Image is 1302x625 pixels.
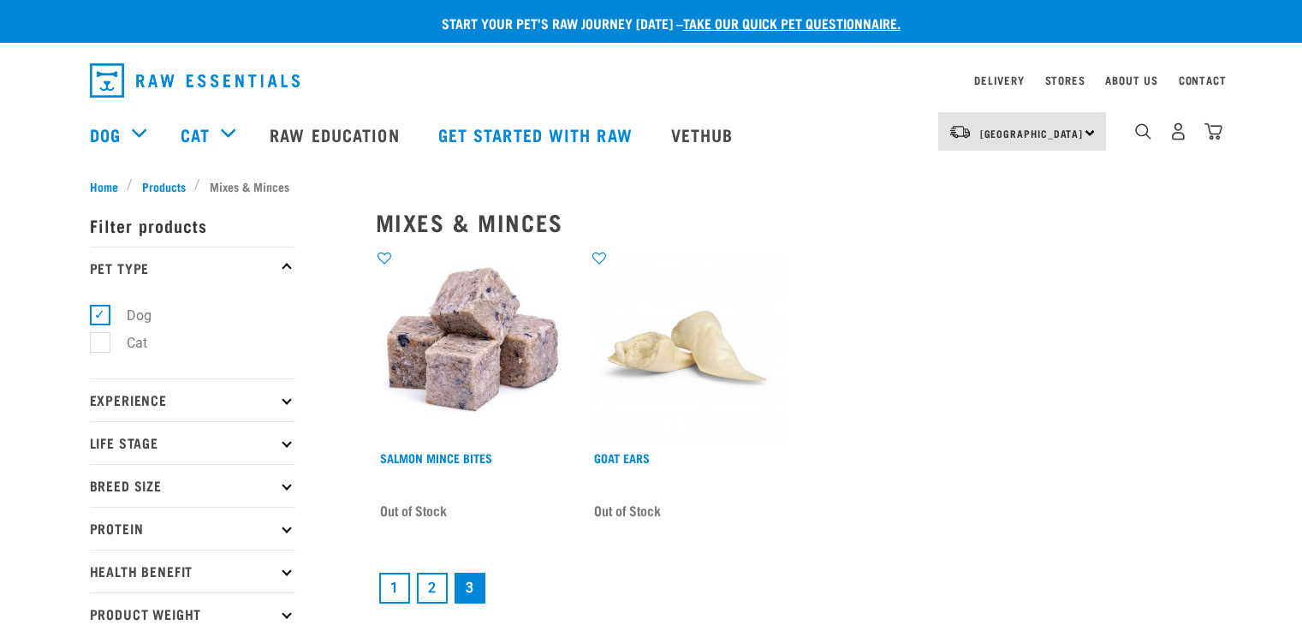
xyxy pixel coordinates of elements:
[376,569,1213,607] nav: pagination
[181,122,210,147] a: Cat
[455,573,485,604] a: Page 3
[1045,77,1085,83] a: Stores
[90,177,128,195] a: Home
[90,177,1213,195] nav: breadcrumbs
[1169,122,1187,140] img: user.png
[90,122,121,147] a: Dog
[980,130,1084,136] span: [GEOGRAPHIC_DATA]
[683,19,901,27] a: take our quick pet questionnaire.
[594,455,650,461] a: Goat Ears
[379,573,410,604] a: Goto page 1
[974,77,1024,83] a: Delivery
[90,464,295,507] p: Breed Size
[90,63,300,98] img: Raw Essentials Logo
[421,100,654,169] a: Get started with Raw
[90,177,118,195] span: Home
[90,247,295,289] p: Pet Type
[142,177,186,195] span: Products
[90,507,295,550] p: Protein
[1204,122,1222,140] img: home-icon@2x.png
[376,209,1213,235] h2: Mixes & Minces
[1179,77,1227,83] a: Contact
[380,497,447,523] span: Out of Stock
[76,57,1227,104] nav: dropdown navigation
[90,204,295,247] p: Filter products
[654,100,755,169] a: Vethub
[594,497,661,523] span: Out of Stock
[99,305,158,326] label: Dog
[590,249,784,443] img: Goat Ears
[90,421,295,464] p: Life Stage
[90,378,295,421] p: Experience
[1105,77,1157,83] a: About Us
[99,332,154,354] label: Cat
[133,177,194,195] a: Products
[380,455,492,461] a: Salmon Mince Bites
[417,573,448,604] a: Goto page 2
[948,124,972,140] img: van-moving.png
[376,249,570,443] img: 1141 Salmon Mince 01
[253,100,420,169] a: Raw Education
[1135,123,1151,140] img: home-icon-1@2x.png
[90,550,295,592] p: Health Benefit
